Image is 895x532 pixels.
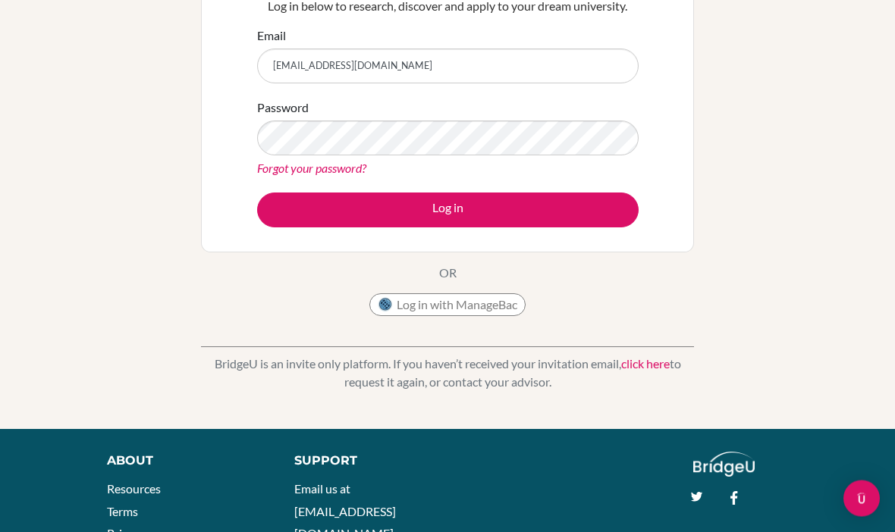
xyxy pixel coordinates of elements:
label: Email [257,27,286,45]
a: Forgot your password? [257,161,366,176]
a: Terms [107,505,138,519]
a: click here [621,357,670,371]
label: Password [257,99,309,117]
div: Open Intercom Messenger [843,480,880,517]
p: OR [439,264,457,283]
a: Resources [107,482,161,496]
button: Log in with ManageBac [369,294,526,317]
button: Log in [257,193,639,228]
div: Support [294,452,433,471]
p: BridgeU is an invite only platform. If you haven’t received your invitation email, to request it ... [201,355,694,392]
img: logo_white@2x-f4f0deed5e89b7ecb1c2cc34c3e3d731f90f0f143d5ea2071677605dd97b5244.png [693,452,755,477]
div: About [107,452,260,471]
